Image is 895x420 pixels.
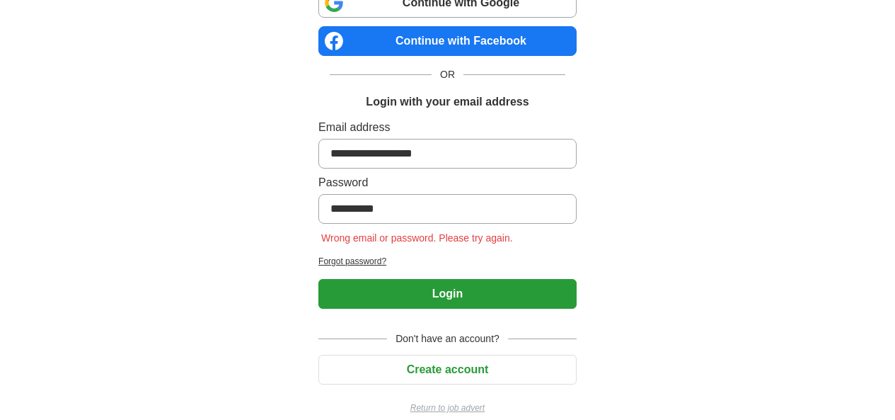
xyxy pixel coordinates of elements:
button: Create account [318,355,577,385]
a: Return to job advert [318,402,577,414]
a: Continue with Facebook [318,26,577,56]
span: OR [432,67,463,82]
span: Don't have an account? [387,331,508,346]
h1: Login with your email address [366,93,529,110]
label: Password [318,174,577,191]
a: Forgot password? [318,255,577,268]
button: Login [318,279,577,309]
label: Email address [318,119,577,136]
a: Create account [318,363,577,375]
span: Wrong email or password. Please try again. [318,232,516,244]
